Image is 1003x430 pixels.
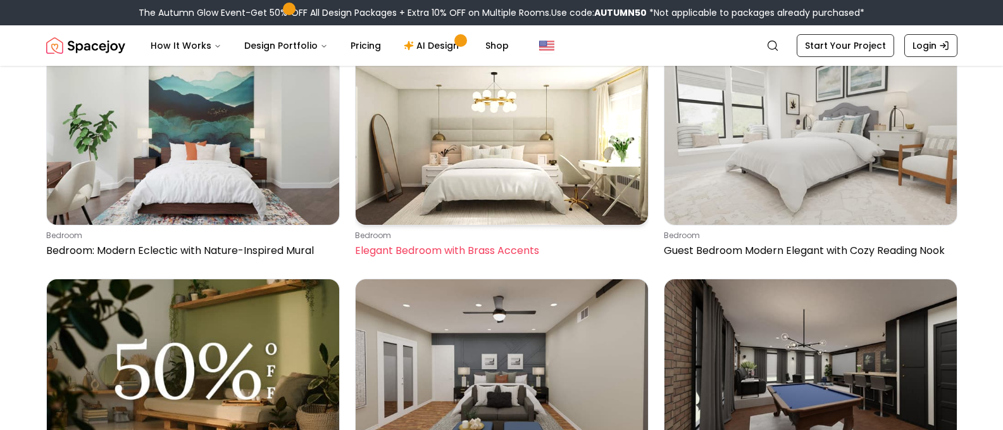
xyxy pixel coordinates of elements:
div: The Autumn Glow Event-Get 50% OFF All Design Packages + Extra 10% OFF on Multiple Rooms. [139,6,864,19]
button: Design Portfolio [234,33,338,58]
img: Spacejoy Logo [46,33,125,58]
a: Elegant Bedroom with Brass AccentsbedroomElegant Bedroom with Brass Accents [355,49,649,263]
a: AI Design [394,33,473,58]
p: bedroom [46,231,335,241]
p: Bedroom: Modern Eclectic with Nature-Inspired Mural [46,243,335,258]
a: Pricing [340,33,391,58]
b: AUTUMN50 [594,6,647,19]
a: Login [904,34,957,57]
a: Guest Bedroom Modern Elegant with Cozy Reading NookbedroomGuest Bedroom Modern Elegant with Cozy ... [664,49,957,263]
img: United States [539,38,554,53]
img: Bedroom: Modern Eclectic with Nature-Inspired Mural [47,49,339,225]
span: Use code: [551,6,647,19]
p: Guest Bedroom Modern Elegant with Cozy Reading Nook [664,243,952,258]
a: Shop [475,33,519,58]
nav: Global [46,25,957,66]
a: Bedroom: Modern Eclectic with Nature-Inspired MuralbedroomBedroom: Modern Eclectic with Nature-In... [46,49,340,263]
span: *Not applicable to packages already purchased* [647,6,864,19]
img: Elegant Bedroom with Brass Accents [356,49,648,225]
p: Elegant Bedroom with Brass Accents [355,243,644,258]
button: How It Works [140,33,232,58]
img: Guest Bedroom Modern Elegant with Cozy Reading Nook [664,49,957,225]
p: bedroom [664,231,952,241]
p: bedroom [355,231,644,241]
a: Spacejoy [46,33,125,58]
a: Start Your Project [797,34,894,57]
nav: Main [140,33,519,58]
